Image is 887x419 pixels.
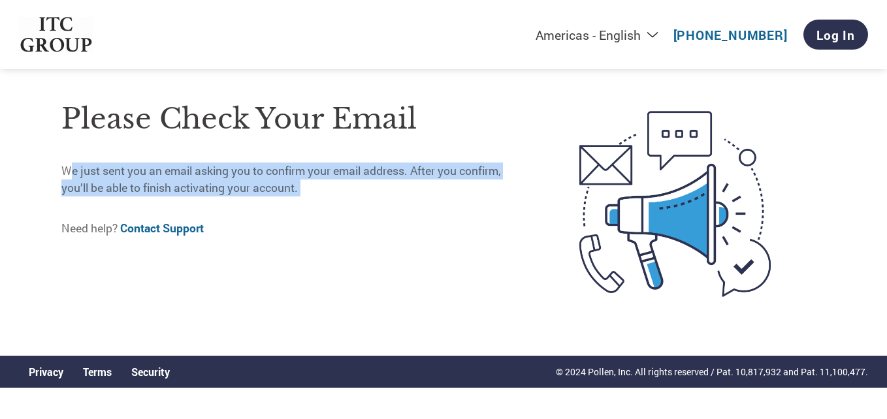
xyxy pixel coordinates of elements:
[29,365,63,379] a: Privacy
[131,365,170,379] a: Security
[673,27,788,43] a: [PHONE_NUMBER]
[61,163,524,197] p: We just sent you an email asking you to confirm your email address. After you confirm, you’ll be ...
[556,365,868,379] p: © 2024 Pollen, Inc. All rights reserved / Pat. 10,817,932 and Pat. 11,100,477.
[83,365,112,379] a: Terms
[19,17,93,53] img: ITC Group
[61,98,524,140] h1: Please check your email
[61,220,524,237] p: Need help?
[803,20,868,50] a: Log In
[120,221,204,236] a: Contact Support
[524,87,826,320] img: open-email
